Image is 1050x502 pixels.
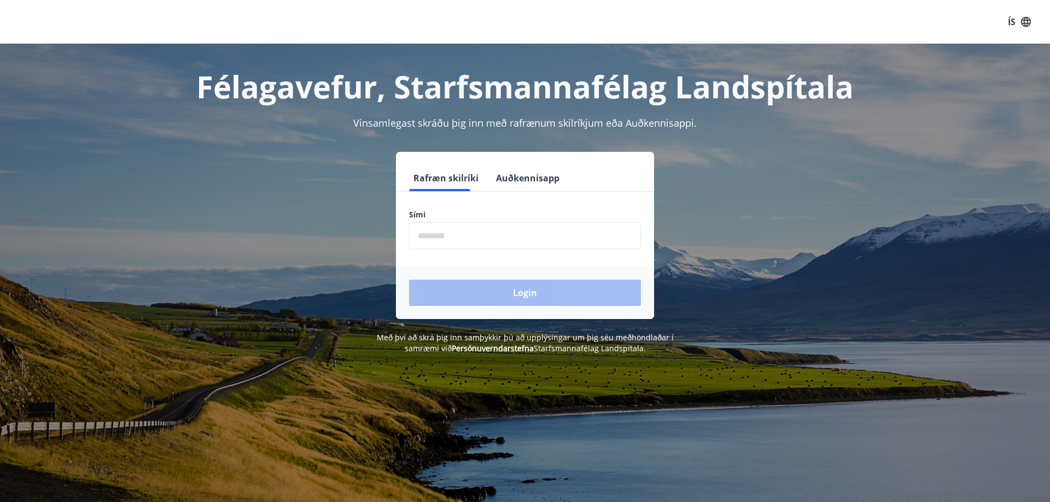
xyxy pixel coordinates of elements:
span: Vinsamlegast skráðu þig inn með rafrænum skilríkjum eða Auðkennisappi. [353,116,697,129]
button: Rafræn skilríki [409,165,483,191]
a: Persónuverndarstefna [452,343,534,353]
h1: Félagavefur, Starfsmannafélag Landspítala [144,66,906,107]
button: Auðkennisapp [492,165,564,191]
label: Sími [409,209,641,220]
button: ÍS [1002,12,1037,32]
span: Með því að skrá þig inn samþykkir þú að upplýsingar um þig séu meðhöndlaðar í samræmi við Starfsm... [377,332,674,353]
